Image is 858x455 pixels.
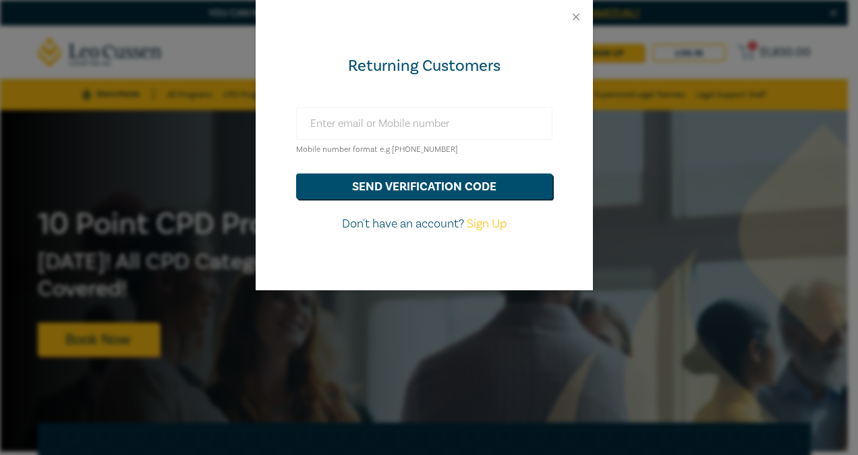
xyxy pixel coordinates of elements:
[296,215,552,233] p: Don't have an account?
[296,107,552,140] input: Enter email or Mobile number
[467,216,507,232] a: Sign Up
[570,11,582,23] button: Close
[296,55,552,77] div: Returning Customers
[296,173,552,199] button: send verification code
[296,144,458,155] small: Mobile number format e.g [PHONE_NUMBER]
